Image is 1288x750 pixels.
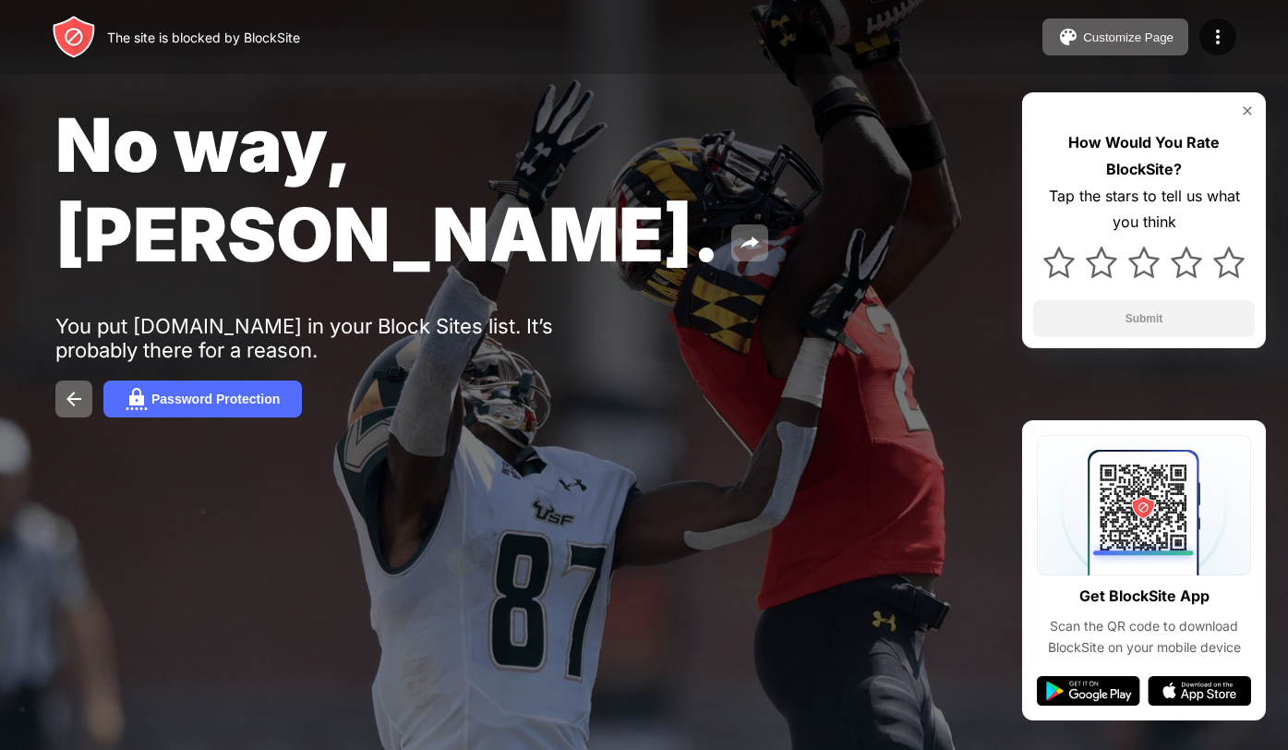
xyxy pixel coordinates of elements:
[1033,300,1255,337] button: Submit
[1037,676,1140,706] img: google-play.svg
[1033,183,1255,236] div: Tap the stars to tell us what you think
[1037,616,1251,658] div: Scan the QR code to download BlockSite on your mobile device
[55,100,720,279] span: No way, [PERSON_NAME].
[1033,129,1255,183] div: How Would You Rate BlockSite?
[1042,18,1188,55] button: Customize Page
[55,314,626,362] div: You put [DOMAIN_NAME] in your Block Sites list. It’s probably there for a reason.
[52,15,96,59] img: header-logo.svg
[151,392,280,406] div: Password Protection
[739,232,761,254] img: share.svg
[126,388,148,410] img: password.svg
[1083,30,1174,44] div: Customize Page
[1213,247,1245,278] img: star.svg
[1240,103,1255,118] img: rate-us-close.svg
[1148,676,1251,706] img: app-store.svg
[1086,247,1117,278] img: star.svg
[1171,247,1202,278] img: star.svg
[1128,247,1160,278] img: star.svg
[103,381,302,417] button: Password Protection
[107,30,300,45] div: The site is blocked by BlockSite
[1057,26,1079,48] img: pallet.svg
[1207,26,1229,48] img: menu-icon.svg
[63,388,85,410] img: back.svg
[1043,247,1075,278] img: star.svg
[1079,583,1210,610] div: Get BlockSite App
